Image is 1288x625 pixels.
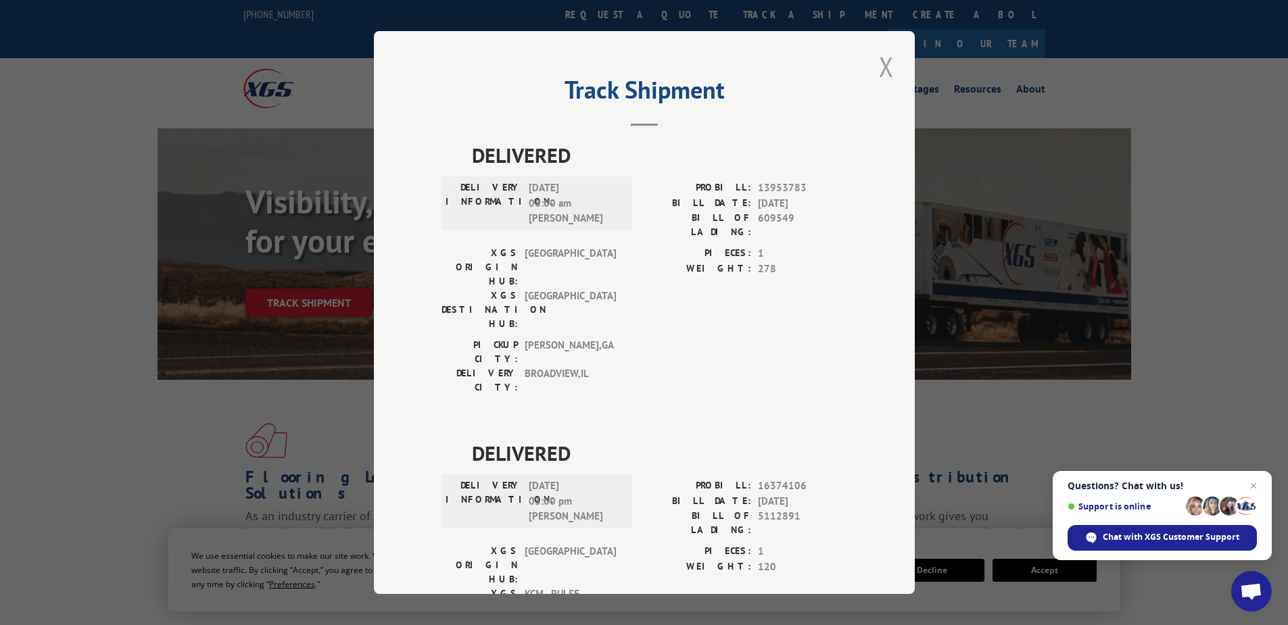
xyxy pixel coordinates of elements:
label: PROBILL: [644,478,751,494]
span: DELIVERED [472,438,847,468]
span: Questions? Chat with us! [1068,480,1257,491]
label: BILL DATE: [644,494,751,509]
span: [DATE] 03:00 pm [PERSON_NAME] [529,478,620,524]
span: [PERSON_NAME] , GA [525,338,616,366]
h2: Track Shipment [442,80,847,106]
span: [GEOGRAPHIC_DATA] [525,544,616,586]
label: PICKUP CITY: [442,338,518,366]
label: PIECES: [644,246,751,261]
span: [DATE] 08:00 am [PERSON_NAME] [529,180,620,226]
label: XGS DESTINATION HUB: [442,289,518,331]
span: Chat with XGS Customer Support [1103,531,1239,543]
label: XGS ORIGIN HUB: [442,246,518,289]
span: [DATE] [758,494,847,509]
label: BILL OF LADING: [644,509,751,537]
span: [DATE] [758,196,847,211]
span: Chat with XGS Customer Support [1068,525,1257,551]
span: 609549 [758,211,847,239]
label: WEIGHT: [644,559,751,575]
label: DELIVERY CITY: [442,366,518,395]
label: XGS ORIGIN HUB: [442,544,518,586]
span: [GEOGRAPHIC_DATA] [525,246,616,289]
button: Close modal [875,48,898,85]
label: WEIGHT: [644,261,751,277]
span: Support is online [1068,501,1181,511]
label: DELIVERY INFORMATION: [446,478,522,524]
span: 16374106 [758,478,847,494]
label: PIECES: [644,544,751,559]
span: 5112891 [758,509,847,537]
span: 278 [758,261,847,277]
a: Open chat [1231,571,1272,611]
label: BILL OF LADING: [644,211,751,239]
span: BROADVIEW , IL [525,366,616,395]
label: DELIVERY INFORMATION: [446,180,522,226]
label: PROBILL: [644,180,751,196]
span: 120 [758,559,847,575]
span: 1 [758,246,847,261]
span: [GEOGRAPHIC_DATA] [525,289,616,331]
span: DELIVERED [472,140,847,170]
label: BILL DATE: [644,196,751,211]
span: 13953783 [758,180,847,196]
span: 1 [758,544,847,559]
